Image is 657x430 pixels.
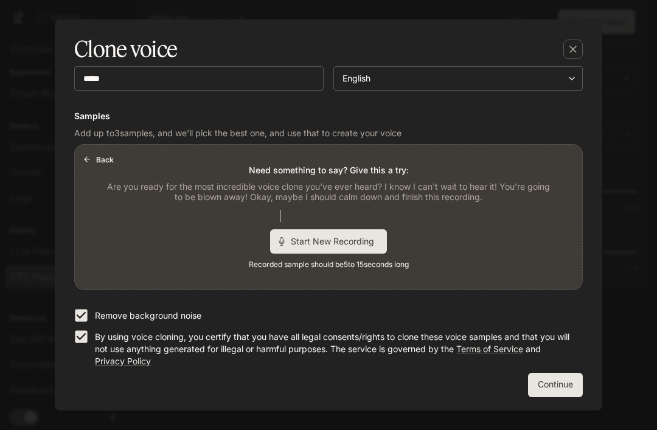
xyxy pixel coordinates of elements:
button: Continue [528,373,583,397]
div: Start New Recording [270,229,387,254]
a: Privacy Policy [95,356,151,366]
p: Need something to say? Give this a try: [249,164,409,176]
p: Are you ready for the most incredible voice clone you've ever heard? I know I can't wait to hear ... [104,181,553,203]
div: English [334,72,582,85]
div: English [342,72,563,85]
span: Recorded sample should be 5 to 15 seconds long [249,258,409,271]
p: Remove background noise [95,310,201,322]
h6: Samples [74,110,583,122]
p: By using voice cloning, you certify that you have all legal consents/rights to clone these voice ... [95,331,573,367]
button: Back [80,150,119,169]
a: Terms of Service [456,344,523,354]
p: Add up to 3 samples, and we'll pick the best one, and use that to create your voice [74,127,583,139]
h5: Clone voice [74,34,177,64]
span: Start New Recording [291,235,382,248]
